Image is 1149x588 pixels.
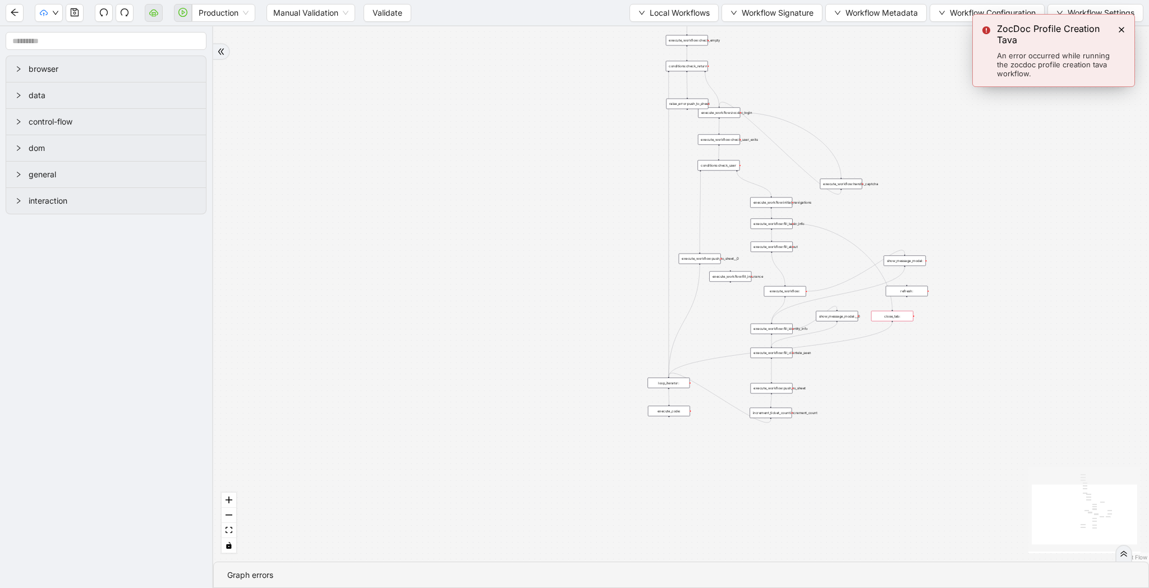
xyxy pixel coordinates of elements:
span: arrow-left [10,8,19,17]
span: right [15,197,22,204]
span: Production [199,4,249,21]
div: control-flow [6,109,206,135]
g: Edge from execute_workflow:initial_navigations to execute_workflow:fill_basic_info [771,209,772,218]
button: toggle interactivity [222,538,236,553]
span: Validate [373,7,402,19]
div: loop_iterator: [647,378,690,388]
g: Edge from conditions:check_user to execute_workflow:initial_navigations [737,172,771,196]
div: browser [6,56,206,82]
span: plus-circle [684,113,691,121]
button: downWorkflow Metadata [825,4,927,22]
div: execute_workflow:check_user_exits [698,134,740,144]
span: Local Workflows [650,7,710,19]
div: conditions:check_user [697,160,739,171]
g: Edge from execute_workflow:handle_captcha to execute_workflow:zocdoc_login [719,102,841,194]
div: execute_workflow: [764,286,806,297]
div: execute_workflow:zocdoc_login [698,107,740,118]
div: execute_workflow:check_empty [666,35,708,46]
div: conditions:check_return [666,61,708,72]
div: execute_workflow:push_to_sheet [751,383,793,394]
span: Workflow Configuration [950,7,1036,19]
div: general [6,162,206,187]
button: save [66,4,84,22]
div: execute_workflow:fill_about [751,242,793,252]
div: execute_workflow:fill_identity_info [751,324,793,334]
span: data [29,89,197,102]
g: Edge from show_message_modal: to execute_workflow:fill_identity_info [771,267,904,323]
div: An error occurred while running the zocdoc profile creation tava workflow. [997,51,1111,78]
span: plus-circle [727,286,734,293]
button: fit view [222,523,236,538]
button: zoom in [222,493,236,508]
a: React Flow attribution [1118,554,1147,561]
span: undo [99,8,108,17]
div: execute_workflow:handle_captcha [820,178,862,189]
span: cloud-upload [40,9,48,17]
span: browser [29,63,197,75]
button: cloud-uploaddown [35,4,63,22]
button: redo [116,4,134,22]
span: Manual Validation [273,4,348,21]
div: execute_workflow:fill_insurance [709,271,751,282]
g: Edge from execute_workflow:fill_about to execute_workflow: [771,253,785,285]
div: show_message_modal:__0 [816,311,858,321]
span: interaction [29,195,197,207]
g: Edge from execute_workflow:push_to_sheet__0 to loop_iterator: [669,265,700,376]
span: dom [29,142,197,154]
div: increment_ticket_count:increment_count [750,408,792,419]
g: Edge from conditions:check_return to execute_workflow:zocdoc_login [705,72,719,107]
div: interaction [6,188,206,214]
span: redo [120,8,129,17]
span: general [29,168,197,181]
div: execute_workflow:fill_clientele_seen [751,348,793,359]
span: plus-circle [665,420,673,428]
div: execute_workflow:initial_navigations [750,197,792,208]
div: execute_code:plus-circle [648,406,690,416]
span: down [638,10,645,16]
button: downWorkflow Configuration [930,4,1045,22]
button: cloud-server [145,4,163,22]
span: Workflow Signature [742,7,814,19]
div: close_tab: [871,311,913,321]
div: data [6,82,206,108]
span: double-right [217,48,225,56]
button: downWorkflow Signature [721,4,822,22]
span: save [70,8,79,17]
span: right [15,118,22,125]
div: execute_workflow:fill_basic_info [751,219,793,229]
div: refresh: [886,286,928,297]
span: down [834,10,841,16]
span: plus-circle [903,301,911,308]
div: Graph errors [227,569,1135,581]
span: down [730,10,737,16]
div: ZocDoc Profile Creation Tava [997,23,1111,45]
div: show_message_modal: [884,255,926,266]
div: execute_workflow:push_to_sheet__0 [679,254,721,264]
span: right [15,92,22,99]
span: right [15,145,22,151]
g: Edge from show_message_modal:__0 to execute_workflow:fill_clientele_seen [771,322,837,346]
div: dom [6,135,206,161]
button: arrow-left [6,4,24,22]
g: Edge from execute_workflow:fill_identity_info to show_message_modal:__0 [794,306,837,329]
div: execute_workflow:fill_insuranceplus-circle [709,271,751,282]
button: Validate [364,4,411,22]
span: right [15,171,22,178]
button: downLocal Workflows [629,4,719,22]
